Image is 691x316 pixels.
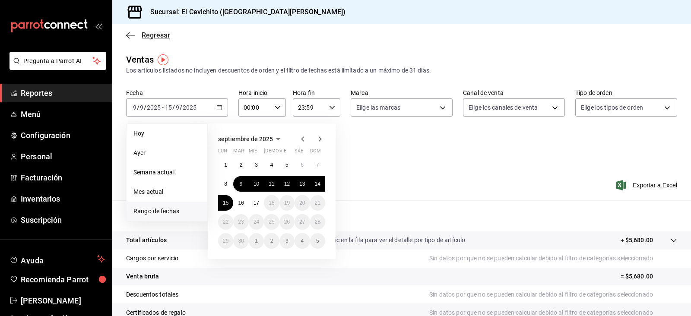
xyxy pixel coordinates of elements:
[233,157,248,173] button: 2 de septiembre de 2025
[233,195,248,211] button: 16 de septiembre de 2025
[175,104,180,111] input: --
[238,238,244,244] abbr: 30 de septiembre de 2025
[233,148,244,157] abbr: martes
[285,162,288,168] abbr: 5 de septiembre de 2025
[249,157,264,173] button: 3 de septiembre de 2025
[279,233,295,249] button: 3 de octubre de 2025
[310,157,325,173] button: 7 de septiembre de 2025
[264,233,279,249] button: 2 de octubre de 2025
[21,87,105,99] span: Reportes
[126,31,170,39] button: Regresar
[249,176,264,192] button: 10 de septiembre de 2025
[284,181,290,187] abbr: 12 de septiembre de 2025
[315,181,320,187] abbr: 14 de septiembre de 2025
[223,200,228,206] abbr: 15 de septiembre de 2025
[316,162,319,168] abbr: 7 de septiembre de 2025
[295,233,310,249] button: 4 de octubre de 2025
[279,148,286,157] abbr: viernes
[142,31,170,39] span: Regresar
[621,236,653,245] p: + $5,680.00
[279,195,295,211] button: 19 de septiembre de 2025
[299,181,305,187] abbr: 13 de septiembre de 2025
[6,63,106,72] a: Pregunta a Parrot AI
[279,214,295,230] button: 26 de septiembre de 2025
[133,168,200,177] span: Semana actual
[133,129,200,138] span: Hoy
[223,219,228,225] abbr: 22 de septiembre de 2025
[144,104,146,111] span: /
[249,214,264,230] button: 24 de septiembre de 2025
[299,200,305,206] abbr: 20 de septiembre de 2025
[218,157,233,173] button: 1 de septiembre de 2025
[284,200,290,206] abbr: 19 de septiembre de 2025
[233,176,248,192] button: 9 de septiembre de 2025
[126,254,179,263] p: Cargos por servicio
[264,176,279,192] button: 11 de septiembre de 2025
[126,236,167,245] p: Total artículos
[249,195,264,211] button: 17 de septiembre de 2025
[21,151,105,162] span: Personal
[575,90,677,96] label: Tipo de orden
[310,233,325,249] button: 5 de octubre de 2025
[180,104,182,111] span: /
[621,272,677,281] p: = $5,680.00
[23,57,93,66] span: Pregunta a Parrot AI
[270,238,273,244] abbr: 2 de octubre de 2025
[295,148,304,157] abbr: sábado
[295,176,310,192] button: 13 de septiembre de 2025
[463,90,565,96] label: Canal de venta
[270,162,273,168] abbr: 4 de septiembre de 2025
[249,148,257,157] abbr: miércoles
[301,238,304,244] abbr: 4 de octubre de 2025
[469,103,538,112] span: Elige los canales de venta
[139,104,144,111] input: --
[21,172,105,183] span: Facturación
[126,53,154,66] div: Ventas
[581,103,643,112] span: Elige los tipos de orden
[146,104,161,111] input: ----
[223,238,228,244] abbr: 29 de septiembre de 2025
[137,104,139,111] span: /
[285,238,288,244] abbr: 3 de octubre de 2025
[21,254,94,264] span: Ayuda
[299,219,305,225] abbr: 27 de septiembre de 2025
[126,66,677,75] div: Los artículos listados no incluyen descuentos de orden y el filtro de fechas está limitado a un m...
[618,180,677,190] button: Exportar a Excel
[269,219,274,225] abbr: 25 de septiembre de 2025
[351,90,453,96] label: Marca
[21,108,105,120] span: Menú
[279,157,295,173] button: 5 de septiembre de 2025
[295,195,310,211] button: 20 de septiembre de 2025
[224,181,227,187] abbr: 8 de septiembre de 2025
[249,233,264,249] button: 1 de octubre de 2025
[126,272,159,281] p: Venta bruta
[269,200,274,206] abbr: 18 de septiembre de 2025
[264,148,315,157] abbr: jueves
[279,176,295,192] button: 12 de septiembre de 2025
[162,104,164,111] span: -
[218,214,233,230] button: 22 de septiembre de 2025
[315,219,320,225] abbr: 28 de septiembre de 2025
[21,214,105,226] span: Suscripción
[238,90,286,96] label: Hora inicio
[218,195,233,211] button: 15 de septiembre de 2025
[284,219,290,225] abbr: 26 de septiembre de 2025
[158,54,168,65] img: Tooltip marker
[264,195,279,211] button: 18 de septiembre de 2025
[218,233,233,249] button: 29 de septiembre de 2025
[254,181,259,187] abbr: 10 de septiembre de 2025
[126,290,178,299] p: Descuentos totales
[264,157,279,173] button: 4 de septiembre de 2025
[310,176,325,192] button: 14 de septiembre de 2025
[126,211,677,221] p: Resumen
[310,148,321,157] abbr: domingo
[218,134,283,144] button: septiembre de 2025
[133,187,200,196] span: Mes actual
[218,136,273,142] span: septiembre de 2025
[238,219,244,225] abbr: 23 de septiembre de 2025
[21,193,105,205] span: Inventarios
[21,274,105,285] span: Recomienda Parrot
[165,104,172,111] input: --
